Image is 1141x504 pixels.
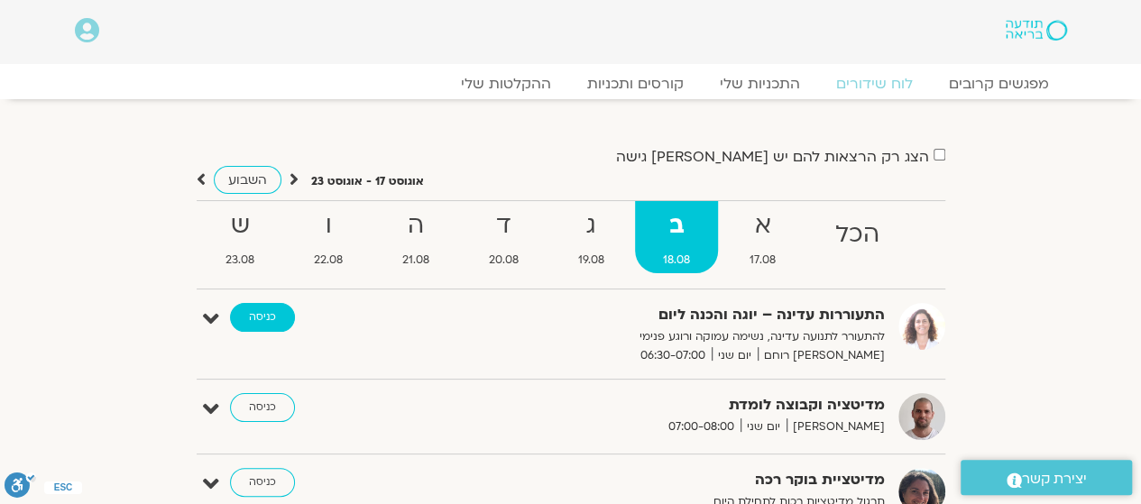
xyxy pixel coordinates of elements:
[230,468,295,497] a: כניסה
[702,75,818,93] a: התכניות שלי
[712,346,758,365] span: יום שני
[443,75,569,93] a: ההקלטות שלי
[550,206,632,246] strong: ג
[374,206,457,246] strong: ה
[722,201,804,273] a: א17.08
[635,201,718,273] a: ב18.08
[550,251,632,270] span: 19.08
[961,460,1132,495] a: יצירת קשר
[807,201,907,273] a: הכל
[461,206,547,246] strong: ד
[635,251,718,270] span: 18.08
[787,417,885,436] span: [PERSON_NAME]
[311,172,424,191] p: אוגוסט 17 - אוגוסט 23
[807,215,907,255] strong: הכל
[198,201,283,273] a: ש23.08
[443,468,885,492] strong: מדיטציית בוקר רכה
[75,75,1067,93] nav: Menu
[443,393,885,417] strong: מדיטציה וקבוצה לומדת
[286,201,371,273] a: ו22.08
[230,303,295,332] a: כניסה
[443,327,885,346] p: להתעורר לתנועה עדינה, נשימה עמוקה ורוגע פנימי
[286,206,371,246] strong: ו
[228,171,267,188] span: השבוע
[758,346,885,365] span: [PERSON_NAME] רוחם
[198,206,283,246] strong: ש
[722,206,804,246] strong: א
[286,251,371,270] span: 22.08
[741,417,787,436] span: יום שני
[931,75,1067,93] a: מפגשים קרובים
[198,251,283,270] span: 23.08
[616,149,929,165] label: הצג רק הרצאות להם יש [PERSON_NAME] גישה
[722,251,804,270] span: 17.08
[374,251,457,270] span: 21.08
[1022,467,1087,491] span: יצירת קשר
[461,251,547,270] span: 20.08
[569,75,702,93] a: קורסים ותכניות
[214,166,281,194] a: השבוע
[230,393,295,422] a: כניסה
[818,75,931,93] a: לוח שידורים
[461,201,547,273] a: ד20.08
[662,417,741,436] span: 07:00-08:00
[443,303,885,327] strong: התעוררות עדינה – יוגה והכנה ליום
[634,346,712,365] span: 06:30-07:00
[550,201,632,273] a: ג19.08
[374,201,457,273] a: ה21.08
[635,206,718,246] strong: ב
